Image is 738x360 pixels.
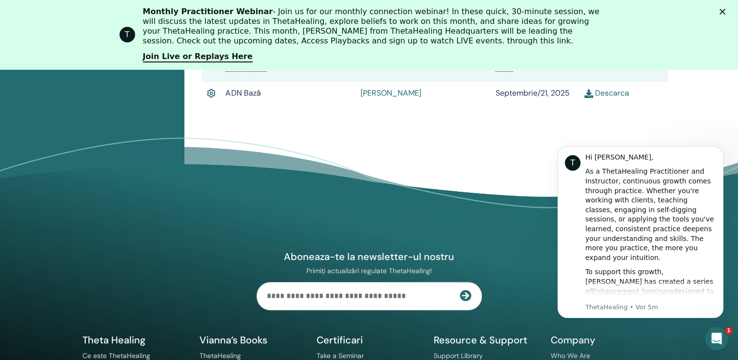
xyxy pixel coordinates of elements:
td: Septembrie/21, 2025 [491,82,579,104]
a: [PERSON_NAME] [360,88,421,98]
img: Active Certificate [207,87,216,100]
iframe: Intercom notifications Nachricht [543,138,738,324]
p: Primiți actualizări regulate ThetaHealing! [257,266,482,275]
a: ThetaHealing [199,351,241,360]
div: To support this growth, [PERSON_NAME] has created a series of designed to help you refine your kn... [42,130,173,235]
iframe: Intercom live chat [705,327,728,350]
a: Ce este ThetaHealing [82,351,150,360]
a: Support Library [434,351,483,360]
div: Schließen [719,9,729,15]
p: Message from ThetaHealing, sent Vor 5m [42,165,173,174]
span: ADN Bază [225,88,260,98]
img: download.svg [584,89,593,98]
a: Descarca [584,88,629,98]
div: Profile image for ThetaHealing [120,27,135,42]
h5: Vianna’s Books [199,334,305,346]
span: 1 [725,327,733,335]
h5: Certificari [317,334,422,346]
a: Enhancement Seminars [49,150,131,158]
div: - Join us for our monthly connection webinar! In these quick, 30-minute session, we will discuss ... [143,7,603,46]
b: Monthly Practitioner Webinar [143,7,273,16]
h4: Aboneaza-te la newsletter-ul nostru [257,250,482,263]
a: Who We Are [551,351,590,360]
h5: Theta Healing [82,334,188,346]
a: Join Live or Replays Here [143,52,253,62]
h5: Resource & Support [434,334,539,346]
h5: Company [551,334,656,346]
a: Take a Seminar [317,351,364,360]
